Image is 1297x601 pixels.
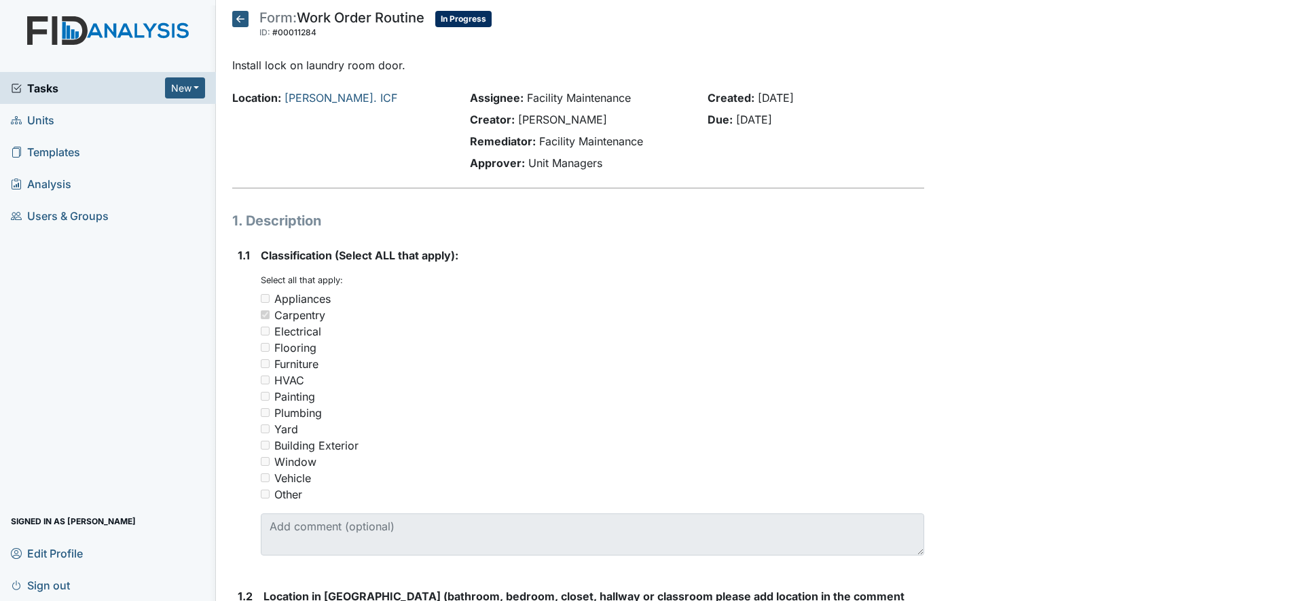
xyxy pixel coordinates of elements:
a: Tasks [11,80,165,96]
input: HVAC [261,376,270,384]
span: Templates [11,141,80,162]
div: Work Order Routine [259,11,424,41]
span: Form: [259,10,297,26]
strong: Creator: [470,113,515,126]
input: Yard [261,424,270,433]
div: Window [274,454,316,470]
button: New [165,77,206,98]
span: Facility Maintenance [539,134,643,148]
p: Install lock on laundry room door. [232,57,924,73]
span: Analysis [11,173,71,194]
input: Appliances [261,294,270,303]
div: Appliances [274,291,331,307]
input: Other [261,490,270,498]
span: Users & Groups [11,205,109,226]
span: [DATE] [758,91,794,105]
input: Plumbing [261,408,270,417]
span: [DATE] [736,113,772,126]
div: Flooring [274,340,316,356]
div: Building Exterior [274,437,359,454]
input: Window [261,457,270,466]
strong: Created: [708,91,754,105]
div: Other [274,486,302,503]
div: Carpentry [274,307,325,323]
div: Painting [274,388,315,405]
strong: Assignee: [470,91,524,105]
strong: Remediator: [470,134,536,148]
div: HVAC [274,372,304,388]
div: Plumbing [274,405,322,421]
input: Flooring [261,343,270,352]
div: Yard [274,421,298,437]
span: Edit Profile [11,543,83,564]
small: Select all that apply: [261,275,343,285]
span: Sign out [11,575,70,596]
span: #00011284 [272,27,316,37]
span: [PERSON_NAME] [518,113,607,126]
a: [PERSON_NAME]. ICF [285,91,397,105]
span: ID: [259,27,270,37]
input: Furniture [261,359,270,368]
strong: Location: [232,91,281,105]
div: Furniture [274,356,318,372]
div: Vehicle [274,470,311,486]
span: Signed in as [PERSON_NAME] [11,511,136,532]
strong: Approver: [470,156,525,170]
span: Facility Maintenance [527,91,631,105]
span: Units [11,109,54,130]
label: 1.1 [238,247,250,263]
h1: 1. Description [232,211,924,231]
span: Unit Managers [528,156,602,170]
input: Carpentry [261,310,270,319]
strong: Due: [708,113,733,126]
input: Painting [261,392,270,401]
span: In Progress [435,11,492,27]
span: Classification (Select ALL that apply): [261,249,458,262]
div: Electrical [274,323,321,340]
input: Building Exterior [261,441,270,450]
input: Vehicle [261,473,270,482]
input: Electrical [261,327,270,335]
